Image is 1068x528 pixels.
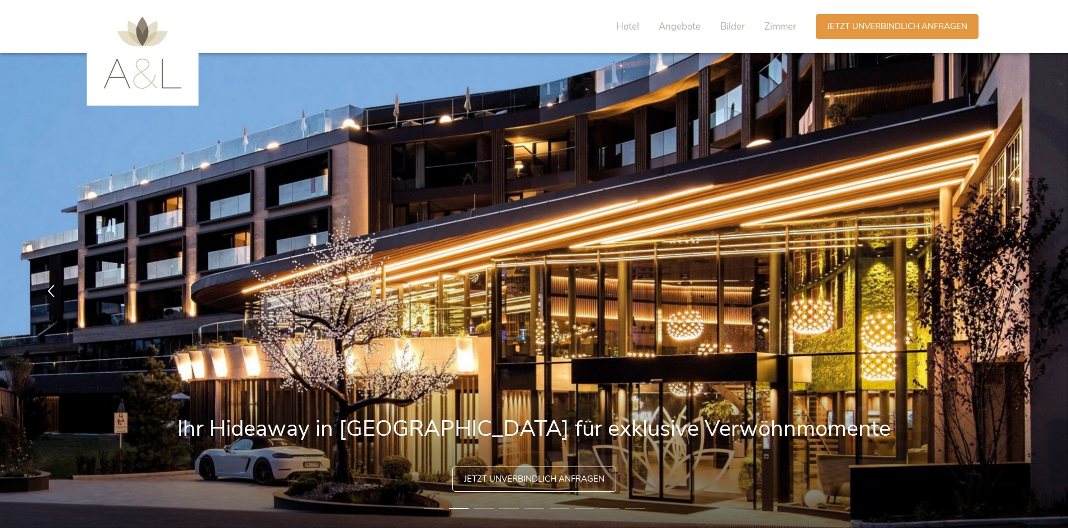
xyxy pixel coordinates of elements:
[827,21,967,32] span: Jetzt unverbindlich anfragen
[464,473,604,485] span: Jetzt unverbindlich anfragen
[103,17,182,89] img: AMONTI & LUNARIS Wellnessresort
[720,20,745,33] span: Bilder
[764,20,796,33] span: Zimmer
[616,20,639,33] span: Hotel
[659,20,701,33] span: Angebote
